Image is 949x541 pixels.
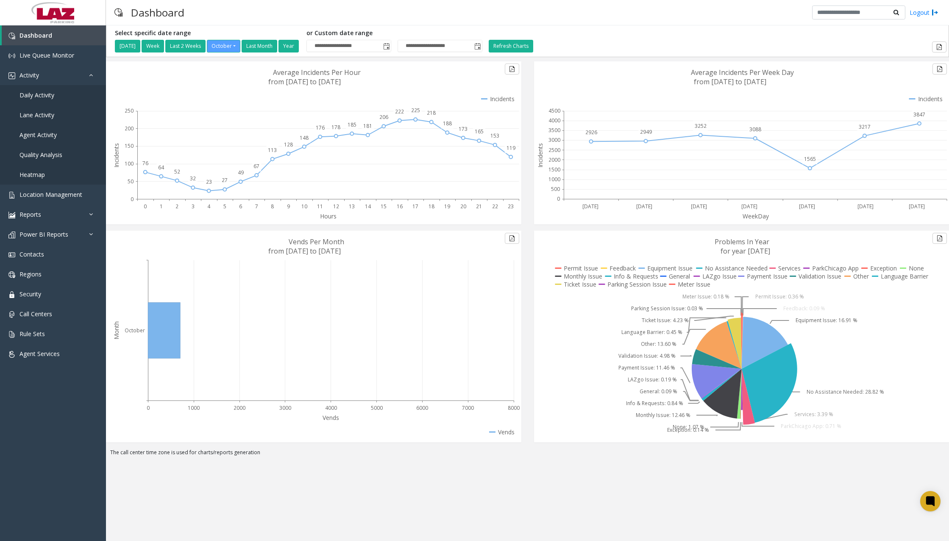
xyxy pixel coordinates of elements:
span: Lane Activity [19,111,54,119]
a: Logout [910,8,938,17]
text: 2000 [548,156,560,163]
text: 2 [175,203,178,210]
text: Incidents [536,143,544,168]
text: ParkChicago App: 0.71 % [781,423,841,430]
text: 4500 [548,107,560,114]
button: Export to pdf [932,233,947,244]
text: 32 [190,175,196,182]
text: 19 [444,203,450,210]
img: logout [932,8,938,17]
text: Other: 13.60 % [641,341,676,348]
text: 27 [222,177,228,184]
text: October [125,327,145,334]
img: 'icon' [8,291,15,298]
text: No Assistance Needed: 28.82 % [807,389,884,396]
button: Last 2 Weeks [165,40,206,52]
text: 3500 [548,127,560,134]
button: Refresh Charts [489,40,533,52]
text: 185 [348,121,356,128]
text: 9 [287,203,290,210]
text: Parking Session Issue: 0.03 % [631,305,703,312]
text: Permit Issue: 0.36 % [755,293,804,301]
span: Daily Activity [19,91,54,99]
img: pageIcon [114,2,122,23]
text: 222 [395,108,404,115]
button: [DATE] [115,40,140,52]
text: 52 [174,168,180,175]
text: 23 [206,178,212,185]
text: Meter Issue: 0.18 % [682,293,729,301]
button: Export to pdf [505,63,519,75]
img: 'icon' [8,33,15,39]
text: 23 [508,203,514,210]
span: Activity [19,71,39,79]
text: 17 [412,203,418,210]
text: 16 [397,203,403,210]
text: 178 [331,124,340,131]
h3: Dashboard [127,2,189,23]
text: 0 [557,196,560,203]
text: 6000 [416,404,428,411]
text: 1000 [188,404,200,411]
a: Dashboard [2,25,106,45]
text: Services: 3.39 % [794,411,833,418]
text: Average Incidents Per Hour [273,68,361,77]
text: 188 [443,120,452,127]
text: 1565 [804,155,816,163]
text: 153 [490,132,499,139]
text: 5000 [371,404,383,411]
text: 250 [125,107,134,114]
text: 2949 [640,128,652,135]
text: 4000 [325,404,337,411]
text: Incidents [112,143,120,168]
text: LAZgo Issue: 0.19 % [628,376,677,384]
text: 3252 [695,122,707,130]
text: 7 [255,203,258,210]
text: 225 [411,107,420,114]
span: Contacts [19,250,44,258]
img: 'icon' [8,232,15,238]
text: Average Incidents Per Week Day [691,68,794,77]
img: 'icon' [8,251,15,258]
text: 11 [317,203,323,210]
text: Info & Requests: 0.84 % [626,400,683,407]
button: Export to pdf [505,233,519,244]
text: [DATE] [582,203,598,210]
text: 13 [349,203,355,210]
text: 20 [460,203,466,210]
text: 67 [253,163,259,170]
text: 206 [379,113,388,121]
text: 0 [144,203,147,210]
text: [DATE] [741,203,757,210]
h5: or Custom date range [306,30,482,37]
text: 12 [333,203,339,210]
span: Security [19,290,41,298]
h5: Select specific date range [115,30,300,37]
span: Rule Sets [19,330,45,338]
text: 176 [316,124,325,131]
text: 2926 [585,129,597,136]
text: 500 [551,185,560,193]
img: 'icon' [8,271,15,278]
button: Export to pdf [932,41,946,52]
text: [DATE] [690,203,707,210]
img: 'icon' [8,212,15,218]
text: Equipment Issue: 16.91 % [796,317,857,324]
text: General: 0.09 % [640,388,677,395]
span: Toggle popup [381,40,391,52]
text: [DATE] [799,203,815,210]
text: 4 [207,203,211,210]
text: 18 [429,203,434,210]
text: for year [DATE] [721,246,770,256]
img: 'icon' [8,52,15,59]
img: 'icon' [8,72,15,79]
img: 'icon' [8,192,15,199]
span: Live Queue Monitor [19,51,74,59]
text: 4000 [548,117,560,124]
text: Ticket Issue: 4.23 % [642,317,689,324]
text: 76 [142,160,148,167]
span: Toggle popup [473,40,482,52]
span: Power BI Reports [19,230,68,238]
text: 100 [125,160,134,167]
text: 1000 [548,176,560,183]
